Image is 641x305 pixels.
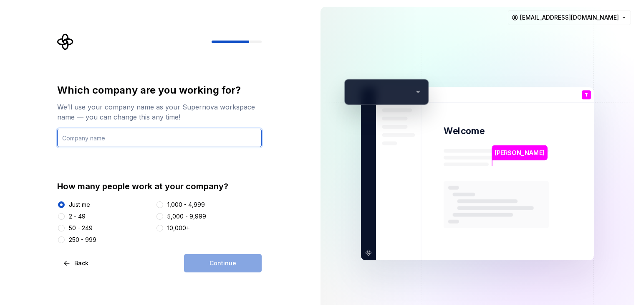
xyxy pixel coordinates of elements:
div: 5,000 - 9,999 [167,212,206,221]
button: [EMAIL_ADDRESS][DOMAIN_NAME] [508,10,631,25]
input: Company name [57,129,262,147]
div: Which company are you working for? [57,84,262,97]
p: Welcome [444,125,485,137]
div: 2 - 49 [69,212,86,221]
p: [PERSON_NAME] [495,148,545,158]
div: 10,000+ [167,224,190,232]
div: How many people work at your company? [57,180,262,192]
button: Back [57,254,96,272]
p: T [585,93,588,97]
div: 250 - 999 [69,236,96,244]
span: Back [74,259,88,267]
div: 50 - 249 [69,224,93,232]
div: 1,000 - 4,999 [167,201,205,209]
div: We’ll use your company name as your Supernova workspace name — you can change this any time! [57,102,262,122]
span: [EMAIL_ADDRESS][DOMAIN_NAME] [520,13,619,22]
div: Just me [69,201,90,209]
svg: Supernova Logo [57,33,74,50]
